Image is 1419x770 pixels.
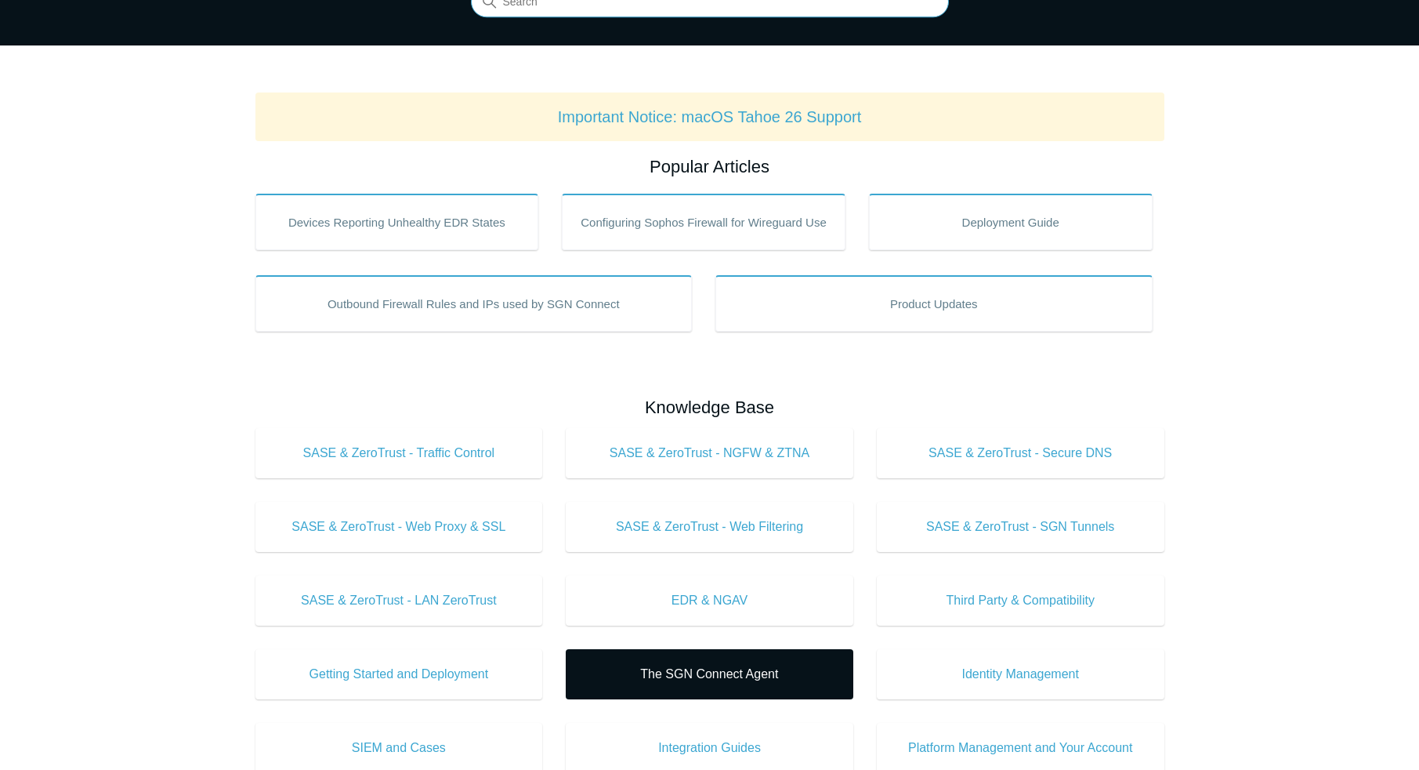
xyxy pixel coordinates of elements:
[900,518,1141,536] span: SASE & ZeroTrust - SGN Tunnels
[255,275,693,332] a: Outbound Firewall Rules and IPs used by SGN Connect
[589,665,830,684] span: The SGN Connect Agent
[900,665,1141,684] span: Identity Management
[589,739,830,757] span: Integration Guides
[566,649,853,699] a: The SGN Connect Agent
[566,428,853,478] a: SASE & ZeroTrust - NGFW & ZTNA
[255,649,543,699] a: Getting Started and Deployment
[255,394,1164,420] h2: Knowledge Base
[279,665,519,684] span: Getting Started and Deployment
[715,275,1153,332] a: Product Updates
[255,502,543,552] a: SASE & ZeroTrust - Web Proxy & SSL
[589,444,830,463] span: SASE & ZeroTrust - NGFW & ZTNA
[255,428,543,478] a: SASE & ZeroTrust - Traffic Control
[869,194,1153,250] a: Deployment Guide
[279,591,519,610] span: SASE & ZeroTrust - LAN ZeroTrust
[877,576,1164,626] a: Third Party & Compatibility
[255,154,1164,180] h2: Popular Articles
[279,518,519,536] span: SASE & ZeroTrust - Web Proxy & SSL
[900,591,1141,610] span: Third Party & Compatibility
[877,502,1164,552] a: SASE & ZeroTrust - SGN Tunnels
[279,444,519,463] span: SASE & ZeroTrust - Traffic Control
[566,502,853,552] a: SASE & ZeroTrust - Web Filtering
[566,576,853,626] a: EDR & NGAV
[877,649,1164,699] a: Identity Management
[558,108,862,125] a: Important Notice: macOS Tahoe 26 Support
[900,444,1141,463] span: SASE & ZeroTrust - Secure DNS
[562,194,845,250] a: Configuring Sophos Firewall for Wireguard Use
[900,739,1141,757] span: Platform Management and Your Account
[279,739,519,757] span: SIEM and Cases
[589,591,830,610] span: EDR & NGAV
[589,518,830,536] span: SASE & ZeroTrust - Web Filtering
[255,194,539,250] a: Devices Reporting Unhealthy EDR States
[877,428,1164,478] a: SASE & ZeroTrust - Secure DNS
[255,576,543,626] a: SASE & ZeroTrust - LAN ZeroTrust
